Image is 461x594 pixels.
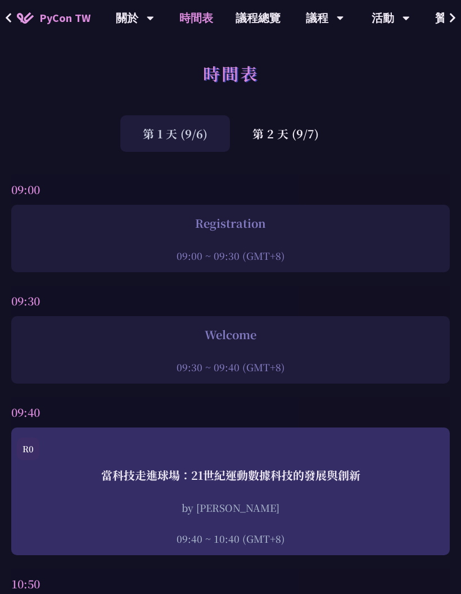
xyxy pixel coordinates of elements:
[17,438,444,546] a: R0 當科技走進球場：21世紀運動數據科技的發展與創新 by [PERSON_NAME] 09:40 ~ 10:40 (GMT+8)
[17,215,444,232] div: Registration
[39,10,91,26] span: PyCon TW
[230,115,341,152] div: 第 2 天 (9/7)
[17,467,444,484] div: 當科技走進球場：21世紀運動數據科技的發展與創新
[11,397,450,427] div: 09:40
[17,532,444,546] div: 09:40 ~ 10:40 (GMT+8)
[17,501,444,515] div: by [PERSON_NAME]
[17,438,39,460] div: R0
[120,115,230,152] div: 第 1 天 (9/6)
[203,56,259,90] h1: 時間表
[6,4,102,32] a: PyCon TW
[17,12,34,24] img: Home icon of PyCon TW 2025
[11,174,450,205] div: 09:00
[17,360,444,374] div: 09:30 ~ 09:40 (GMT+8)
[17,249,444,263] div: 09:00 ~ 09:30 (GMT+8)
[17,326,444,343] div: Welcome
[11,286,450,316] div: 09:30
